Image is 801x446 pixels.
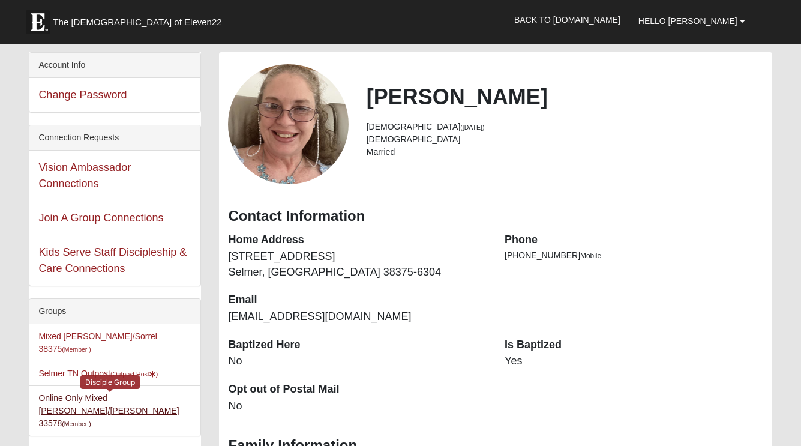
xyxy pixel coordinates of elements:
dt: Opt out of Postal Mail [228,382,487,397]
div: Connection Requests [29,125,200,151]
h2: [PERSON_NAME] [367,84,763,110]
dd: No [228,354,487,369]
span: Mobile [580,252,601,260]
dt: Email [228,292,487,308]
dt: Baptized Here [228,337,487,353]
dt: Phone [505,232,763,248]
small: (Member ) [62,420,91,427]
a: Online Only Mixed [PERSON_NAME]/[PERSON_NAME] 33578(Member ) [38,393,179,428]
small: (Outpost Host ) [110,370,158,378]
a: Selmer TN Outpost(Outpost Host) [38,369,158,378]
a: Vision Ambassador Connections [38,161,131,190]
div: Disciple Group [80,375,140,389]
li: Married [367,146,763,158]
div: Groups [29,299,200,324]
dd: Yes [505,354,763,369]
div: Account Info [29,53,200,78]
dt: Is Baptized [505,337,763,353]
span: The [DEMOGRAPHIC_DATA] of Eleven22 [53,16,221,28]
span: Hello [PERSON_NAME] [638,16,737,26]
a: Change Password [38,89,127,101]
li: [DEMOGRAPHIC_DATA] [367,133,763,146]
a: View Fullsize Photo [228,64,348,184]
h3: Contact Information [228,208,763,225]
a: Join A Group Connections [38,212,163,224]
dt: Home Address [228,232,487,248]
a: Mixed [PERSON_NAME]/Sorrel 38375(Member ) [38,331,157,354]
li: [PHONE_NUMBER] [505,249,763,262]
dd: No [228,399,487,414]
a: The [DEMOGRAPHIC_DATA] of Eleven22 [20,4,260,34]
a: Back to [DOMAIN_NAME] [505,5,629,35]
li: [DEMOGRAPHIC_DATA] [367,121,763,133]
dd: [EMAIL_ADDRESS][DOMAIN_NAME] [228,309,487,325]
a: Hello [PERSON_NAME] [629,6,754,36]
dd: [STREET_ADDRESS] Selmer, [GEOGRAPHIC_DATA] 38375-6304 [228,249,487,280]
small: ([DATE]) [460,124,484,131]
a: Kids Serve Staff Discipleship & Care Connections [38,246,187,274]
img: Eleven22 logo [26,10,50,34]
small: (Member ) [62,346,91,353]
